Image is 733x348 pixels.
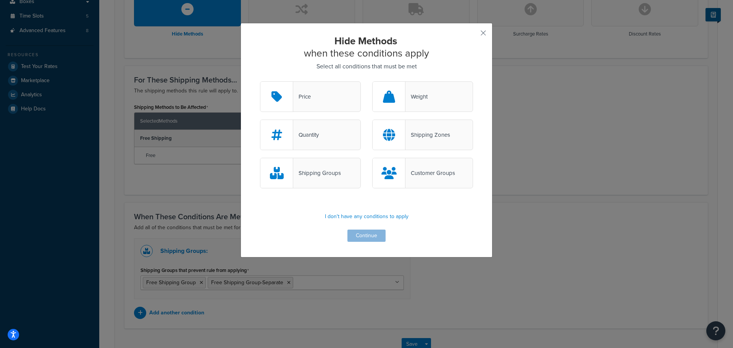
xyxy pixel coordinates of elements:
div: Weight [405,91,428,102]
p: I don't have any conditions to apply [260,211,473,222]
div: Shipping Groups [293,168,341,178]
strong: Hide Methods [334,34,397,48]
h2: when these conditions apply [260,35,473,59]
div: Quantity [293,129,319,140]
div: Price [293,91,311,102]
div: Shipping Zones [405,129,450,140]
div: Customer Groups [405,168,455,178]
p: Select all conditions that must be met [260,61,473,72]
